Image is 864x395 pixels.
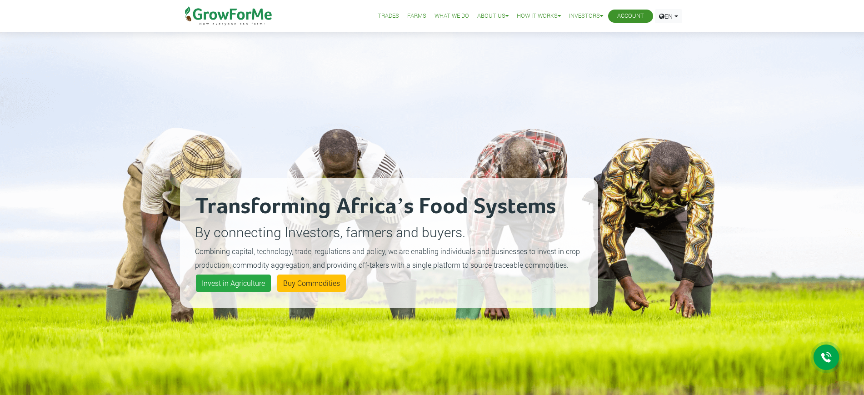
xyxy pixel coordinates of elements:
p: By connecting Investors, farmers and buyers. [195,222,583,242]
a: Trades [378,11,399,21]
a: Farms [407,11,426,21]
a: Buy Commodities [277,275,346,292]
a: About Us [477,11,509,21]
a: How it Works [517,11,561,21]
a: Account [617,11,644,21]
a: Investors [569,11,603,21]
a: Invest in Agriculture [196,275,271,292]
h2: Transforming Africa’s Food Systems [195,193,583,220]
small: Combining capital, technology, trade, regulations and policy, we are enabling individuals and bus... [195,246,580,270]
a: What We Do [434,11,469,21]
a: EN [655,9,682,23]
